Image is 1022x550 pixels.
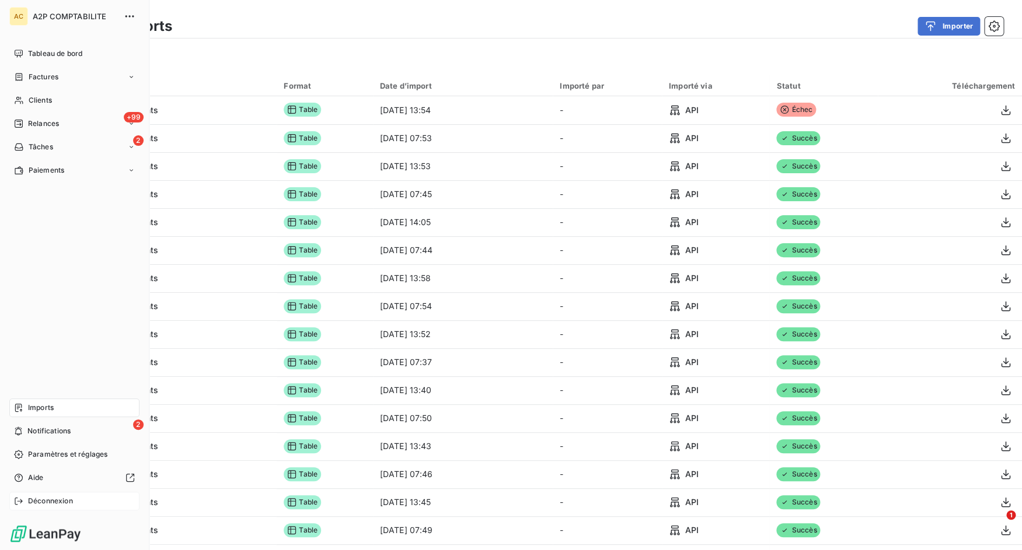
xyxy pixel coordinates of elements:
[685,132,699,144] span: API
[685,244,699,256] span: API
[284,81,365,90] div: Format
[685,188,699,200] span: API
[553,376,662,404] td: -
[885,81,1015,90] div: Téléchargement
[29,165,64,176] span: Paiements
[284,383,321,397] span: Table
[284,299,321,313] span: Table
[28,472,44,483] span: Aide
[982,510,1010,538] iframe: Intercom live chat
[776,467,820,481] span: Succès
[553,264,662,292] td: -
[685,104,699,116] span: API
[284,103,321,117] span: Table
[9,7,28,26] div: AC
[28,48,82,59] span: Tableau de bord
[373,264,553,292] td: [DATE] 13:58
[373,152,553,180] td: [DATE] 13:53
[373,96,553,124] td: [DATE] 13:54
[9,524,82,543] img: Logo LeanPay
[553,404,662,432] td: -
[9,468,139,487] a: Aide
[29,72,58,82] span: Factures
[776,103,816,117] span: Échec
[553,432,662,460] td: -
[776,299,820,313] span: Succès
[56,80,270,91] div: Import
[669,81,763,90] div: Importé via
[373,180,553,208] td: [DATE] 07:45
[373,516,553,544] td: [DATE] 07:49
[373,488,553,516] td: [DATE] 13:45
[373,236,553,264] td: [DATE] 07:44
[27,426,71,436] span: Notifications
[553,180,662,208] td: -
[553,208,662,236] td: -
[685,384,699,396] span: API
[373,376,553,404] td: [DATE] 13:40
[373,292,553,320] td: [DATE] 07:54
[284,327,321,341] span: Table
[776,243,820,257] span: Succès
[685,160,699,172] span: API
[685,272,699,284] span: API
[553,516,662,544] td: -
[553,488,662,516] td: -
[553,320,662,348] td: -
[776,131,820,145] span: Succès
[373,460,553,488] td: [DATE] 07:46
[685,328,699,340] span: API
[373,320,553,348] td: [DATE] 13:52
[776,81,870,90] div: Statut
[133,419,144,430] span: 2
[685,300,699,312] span: API
[284,271,321,285] span: Table
[776,327,820,341] span: Succès
[685,496,699,508] span: API
[553,124,662,152] td: -
[133,135,144,146] span: 2
[284,243,321,257] span: Table
[380,81,546,90] div: Date d’import
[28,449,107,460] span: Paramètres et réglages
[284,131,321,145] span: Table
[560,81,655,90] div: Importé par
[553,460,662,488] td: -
[685,216,699,228] span: API
[373,124,553,152] td: [DATE] 07:53
[553,348,662,376] td: -
[284,215,321,229] span: Table
[918,17,980,36] button: Importer
[373,404,553,432] td: [DATE] 07:50
[776,439,820,453] span: Succès
[685,356,699,368] span: API
[28,402,54,413] span: Imports
[29,95,52,106] span: Clients
[124,112,144,122] span: +99
[284,523,321,537] span: Table
[685,440,699,452] span: API
[284,355,321,369] span: Table
[284,159,321,173] span: Table
[553,236,662,264] td: -
[776,271,820,285] span: Succès
[776,523,820,537] span: Succès
[284,187,321,201] span: Table
[553,152,662,180] td: -
[284,439,321,453] span: Table
[29,142,53,152] span: Tâches
[284,411,321,425] span: Table
[284,495,321,509] span: Table
[776,215,820,229] span: Succès
[776,355,820,369] span: Succès
[553,292,662,320] td: -
[28,496,73,506] span: Déconnexion
[373,208,553,236] td: [DATE] 14:05
[776,159,820,173] span: Succès
[776,411,820,425] span: Succès
[776,383,820,397] span: Succès
[776,187,820,201] span: Succès
[685,412,699,424] span: API
[373,348,553,376] td: [DATE] 07:37
[373,432,553,460] td: [DATE] 13:43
